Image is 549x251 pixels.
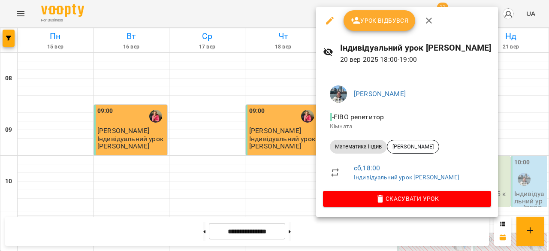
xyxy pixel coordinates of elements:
[330,143,387,151] span: Математика індив
[340,41,492,54] h6: Індивідуальний урок [PERSON_NAME]
[344,10,416,31] button: Урок відбувся
[350,15,409,26] span: Урок відбувся
[330,194,484,204] span: Скасувати Урок
[354,90,406,98] a: [PERSON_NAME]
[330,85,347,103] img: 1e8d23b577010bf0f155fdae1a4212a8.jpg
[330,113,386,121] span: - FIBO репетитор
[387,143,439,151] span: [PERSON_NAME]
[330,122,484,131] p: Кімната
[354,174,459,181] a: Індивідуальний урок [PERSON_NAME]
[323,191,491,206] button: Скасувати Урок
[340,54,492,65] p: 20 вер 2025 18:00 - 19:00
[354,164,380,172] a: сб , 18:00
[387,140,439,154] div: [PERSON_NAME]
